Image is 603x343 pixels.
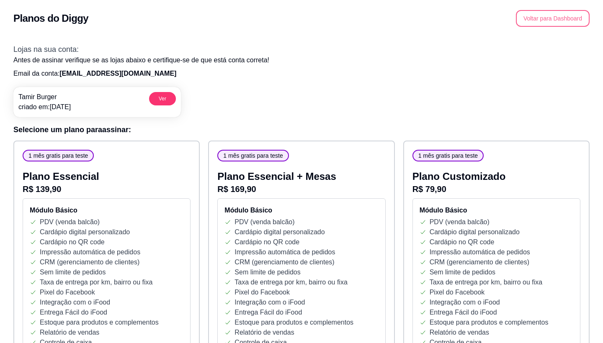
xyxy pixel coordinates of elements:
[234,237,299,247] p: Cardápio no QR code
[430,257,529,267] p: CRM (gerenciamento de clientes)
[430,317,549,328] p: Estoque para produtos e complementos
[412,183,580,195] p: R$ 79,90
[234,217,294,227] p: PDV (venda balcão)
[234,287,290,297] p: Pixel do Facebook
[40,227,130,237] p: Cardápio digital personalizado
[217,183,385,195] p: R$ 169,90
[234,297,305,307] p: Integração com o iFood
[40,317,159,328] p: Estoque para produtos e complementos
[40,277,152,287] p: Taxa de entrega por km, bairro ou fixa
[13,12,88,25] h2: Planos do Diggy
[40,217,100,227] p: PDV (venda balcão)
[40,287,95,297] p: Pixel do Facebook
[25,151,91,160] span: 1 mês gratis para teste
[224,205,378,215] h4: Módulo Básico
[234,328,294,338] p: Relatório de vendas
[23,183,191,195] p: R$ 139,90
[40,237,105,247] p: Cardápio no QR code
[30,205,183,215] h4: Módulo Básico
[234,257,334,267] p: CRM (gerenciamento de clientes)
[234,227,325,237] p: Cardápio digital personalizado
[430,227,520,237] p: Cardápio digital personalizado
[234,247,335,257] p: Impressão automática de pedidos
[430,277,542,287] p: Taxa de entrega por km, bairro ou fixa
[516,15,590,22] a: Voltar para Dashboard
[430,328,489,338] p: Relatório de vendas
[234,277,347,287] p: Taxa de entrega por km, bairro ou fixa
[149,92,176,105] button: Ver
[18,92,71,102] p: Tamir Burger
[59,70,176,77] span: [EMAIL_ADDRESS][DOMAIN_NAME]
[40,307,107,317] p: Entrega Fácil do iFood
[430,217,490,227] p: PDV (venda balcão)
[234,267,300,277] p: Sem limite de pedidos
[13,124,590,136] h3: Selecione um plano para assinar :
[430,267,495,277] p: Sem limite de pedidos
[412,170,580,183] p: Plano Customizado
[420,205,573,215] h4: Módulo Básico
[516,10,590,27] button: Voltar para Dashboard
[13,69,590,79] p: Email da conta:
[234,317,353,328] p: Estoque para produtos e complementos
[23,170,191,183] p: Plano Essencial
[220,151,286,160] span: 1 mês gratis para teste
[13,44,590,55] h3: Lojas na sua conta:
[18,102,71,112] p: criado em: [DATE]
[40,328,99,338] p: Relatório de vendas
[430,307,497,317] p: Entrega Fácil do iFood
[40,297,110,307] p: Integração com o iFood
[13,55,590,65] p: Antes de assinar verifique se as lojas abaixo e certifique-se de que está conta correta!
[415,151,481,160] span: 1 mês gratis para teste
[430,247,530,257] p: Impressão automática de pedidos
[430,297,500,307] p: Integração com o iFood
[430,237,495,247] p: Cardápio no QR code
[234,307,302,317] p: Entrega Fácil do iFood
[217,170,385,183] p: Plano Essencial + Mesas
[40,257,139,267] p: CRM (gerenciamento de clientes)
[13,87,181,117] a: Tamir Burgercriado em:[DATE]Ver
[40,247,140,257] p: Impressão automática de pedidos
[430,287,485,297] p: Pixel do Facebook
[40,267,106,277] p: Sem limite de pedidos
